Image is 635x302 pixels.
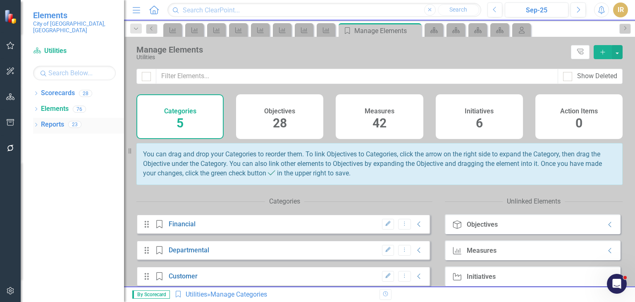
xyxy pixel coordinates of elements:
div: 28 [79,90,92,97]
span: 0 [575,116,582,130]
span: Elements [33,10,116,20]
a: Utilities [186,290,207,298]
div: Objectives [467,221,498,228]
a: Financial [169,220,196,228]
iframe: Intercom live chat [607,274,627,294]
img: ClearPoint Strategy [4,10,19,24]
h4: Categories [164,108,196,115]
a: Elements [41,104,69,114]
input: Search Below... [33,66,116,80]
a: Departmental [169,246,209,254]
span: Search [449,6,467,13]
div: Categories [269,197,300,206]
div: You can drag and drop your Categories to reorder them. To link Objectives to Categories, click th... [136,143,623,185]
div: 23 [68,121,81,128]
a: Customer [169,272,198,280]
span: 28 [273,116,287,130]
span: By Scorecard [132,290,170,299]
div: Utilities [136,54,567,60]
div: Initiatives [467,273,496,280]
div: Manage Elements [354,26,419,36]
h4: Measures [365,108,394,115]
a: Utilities [33,46,116,56]
input: Search ClearPoint... [167,3,481,17]
div: Show Deleted [577,72,617,81]
small: City of [GEOGRAPHIC_DATA], [GEOGRAPHIC_DATA] [33,20,116,34]
div: Sep-25 [508,5,566,15]
button: Search [438,4,479,16]
div: Manage Elements [136,45,567,54]
div: Measures [467,247,497,254]
span: 6 [476,116,483,130]
div: Unlinked Elements [507,197,561,206]
input: Filter Elements... [156,69,558,84]
span: 5 [177,116,184,130]
h4: Objectives [264,108,295,115]
a: Scorecards [41,89,75,98]
div: » Manage Categories [174,290,373,300]
h4: Action Items [560,108,598,115]
a: Reports [41,120,64,129]
h4: Initiatives [465,108,494,115]
button: Sep-25 [505,2,568,17]
button: IR [613,2,628,17]
span: 42 [372,116,387,130]
div: 76 [73,105,86,113]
